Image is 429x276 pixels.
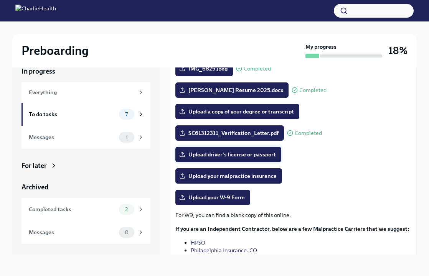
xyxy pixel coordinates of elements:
[181,86,283,94] span: [PERSON_NAME] Resume 2025.docx
[181,65,228,72] span: IMG_6825.jpeg
[175,147,281,162] label: Upload driver's license or passport
[181,108,294,115] span: Upload a copy of your degree or transcript
[388,44,408,58] h3: 18%
[29,133,116,141] div: Messages
[21,67,150,76] a: In progress
[21,161,47,170] div: For later
[120,230,133,235] span: 0
[244,66,271,72] span: Completed
[305,43,337,51] strong: My progress
[295,130,322,136] span: Completed
[21,43,89,58] h2: Preboarding
[29,88,134,97] div: Everything
[21,126,150,149] a: Messages1
[175,104,299,119] label: Upload a copy of your degree or transcript
[21,198,150,221] a: Completed tasks2
[21,221,150,244] a: Messages0
[175,225,409,232] strong: If you are an Independent Contractor, below are a few Malpractice Carriers that we suggest:
[181,151,276,158] span: Upload driver's license or passport
[181,194,245,201] span: Upload your W-9 Form
[21,161,150,170] a: For later
[175,190,250,205] label: Upload your W-9 Form
[15,5,56,17] img: CharlieHealth
[120,112,132,117] span: 7
[29,228,116,237] div: Messages
[21,182,150,192] a: Archived
[175,82,289,98] label: [PERSON_NAME] Resume 2025.docx
[175,61,233,76] label: IMG_6825.jpeg
[299,87,327,93] span: Completed
[29,205,116,214] div: Completed tasks
[181,129,279,137] span: SC61312311_Verification_Letter.pdf
[21,82,150,103] a: Everything
[175,125,284,141] label: SC61312311_Verification_Letter.pdf
[120,207,132,212] span: 2
[191,247,257,254] a: Philadelphia Insurance. CO
[175,168,282,184] label: Upload your malpractice insurance
[191,239,205,246] a: HPSO
[181,172,277,180] span: Upload your malpractice insurance
[29,110,116,118] div: To do tasks
[21,103,150,126] a: To do tasks7
[121,135,132,140] span: 1
[175,211,410,219] p: For W9, you can find a blank copy of this online.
